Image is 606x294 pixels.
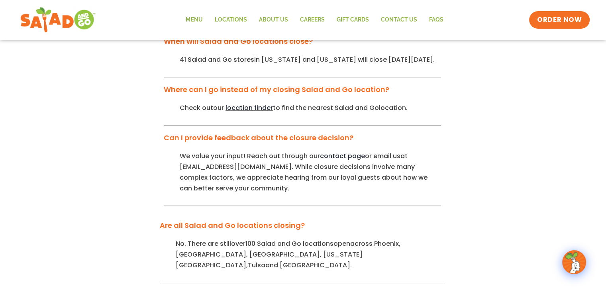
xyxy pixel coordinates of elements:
a: contact page [320,151,365,161]
div: Can I provide feedback about the closure decision? [164,130,441,151]
span: and [GEOGRAPHIC_DATA]. [265,261,352,270]
a: GIFT CARDS [330,11,375,29]
span: Tulsa [248,261,265,270]
img: wpChatIcon [563,251,585,273]
nav: Menu [180,11,449,29]
span: We value your input! Reach out through our [180,151,320,161]
span: ORDER NOW [537,15,582,25]
a: About Us [253,11,294,29]
a: Are all Salad and Go locations closing? [160,220,305,230]
a: Can I provide feedback about the closure decision? [164,133,353,143]
a: Locations [208,11,253,29]
div: Can I provide feedback about the closure decision? [164,151,441,206]
span: our [213,103,224,112]
span: will close [DATE][DATE] [358,55,433,64]
span: [GEOGRAPHIC_DATA], [GEOGRAPHIC_DATA], [US_STATE][GEOGRAPHIC_DATA], [176,250,363,270]
div: Are all Salad and Go locations closing? [160,238,445,283]
span: across Pho [350,239,386,248]
a: location finder [226,103,273,112]
span: Check out [180,103,213,112]
span: No. [176,239,186,248]
div: Are all Salad and Go locations closing? [160,218,445,238]
span: open [333,239,350,248]
span: 00 [247,239,255,248]
div: Where can I go instead of my closing Salad and Go location? [164,82,441,102]
a: When will Salad and Go locations close? [164,36,313,46]
span: 1 [245,239,247,248]
a: Menu [180,11,208,29]
div: When will Salad and Go locations close? [164,34,441,54]
span: or email us [365,151,400,161]
a: Contact Us [375,11,423,29]
span: 41 Salad and Go stores [180,55,254,64]
a: FAQs [423,11,449,29]
a: ORDER NOW [529,11,590,29]
span: in [US_STATE] and [US_STATE] [254,55,356,64]
span: location [379,103,406,112]
span: to find the nearest Salad and Go [273,103,379,112]
span: over [231,239,245,248]
span: There are still [188,239,231,248]
div: When will Salad and Go locations close? [164,54,441,77]
div: Where can I go instead of my closing Salad and Go location? [164,102,441,125]
span: . [433,55,435,64]
span: . [406,103,408,112]
img: new-SAG-logo-768×292 [20,6,96,34]
a: Where can I go instead of my closing Salad and Go location? [164,84,389,94]
span: enix, [386,239,400,248]
span: Salad and Go locations [257,239,333,248]
a: Careers [294,11,330,29]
